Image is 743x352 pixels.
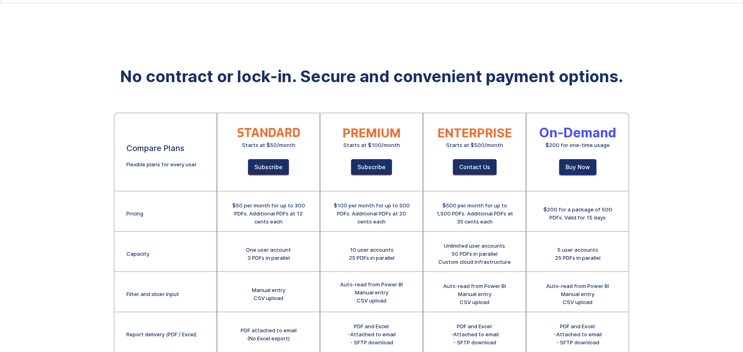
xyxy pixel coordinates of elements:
div: 5 user accounts 25 PDFs in parallel [555,246,601,262]
div: $50 per month for up to 300 PDFs. Additional PDFs at 12 cents each [229,201,308,226]
div: On-Demand [539,129,616,137]
strong: No contract or lock-in. Secure and convenient payment options. [120,66,623,86]
div: Report delivery (PDF / Excel) [126,330,196,338]
a: Contact Us [453,159,497,176]
div: Filter and slicer input [126,290,179,298]
div: Compare Plans [126,144,184,152]
div: PDF and Excel: -Attached to email - SFTP download [451,322,499,346]
div: ENTERPRISE [438,129,512,137]
div: Flexible plans for every user [126,160,197,168]
div: Unlimited user accounts 50 PDFs in parallel Custom cloud infrastructure [438,242,511,266]
div: Starts at $500/month [446,141,503,149]
div: PDF and Excel: -Attached to email - SFTP download [348,322,396,346]
div: One user account 3 PDFs in parallel [246,246,291,262]
div: 10 user accounts 25 PDFs in parallel [349,246,394,262]
div: $200 for a package of 500 PDFs. Valid for 15 days [539,205,617,222]
div: $100 per month for up to 500 PDFs. Additional PDFs at 20 cents each [332,201,411,226]
div: Capacity [126,250,149,258]
a: Subscribe [248,159,289,176]
div: PDF and Excel: -Attached to email - SFTP download [554,322,602,346]
div: Starts at $50/month [242,141,295,149]
a: Buy Now [559,159,596,176]
div: Auto-read from Power BI Manual entry CSV upload [546,282,609,306]
div: Auto-read from Power BI Manual entry CSV upload [443,282,506,306]
div: Manual entry CSV upload [252,286,285,302]
div: STANDARD [237,129,300,137]
div: PREMIUM [343,129,401,137]
div: $500 per month for up to 1,500 PDFs. Additional PDFs at 35 cents each [435,201,514,226]
div: PDF attached to email (No Excel export) [241,326,297,342]
div: Pricing [126,209,143,217]
div: Starts at $100/month [343,141,400,149]
div: $200 for one-time usage [545,141,610,149]
div: Auto-read from Power BI Manual entry CSV upload [340,280,403,304]
a: Subscribe [351,159,392,176]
